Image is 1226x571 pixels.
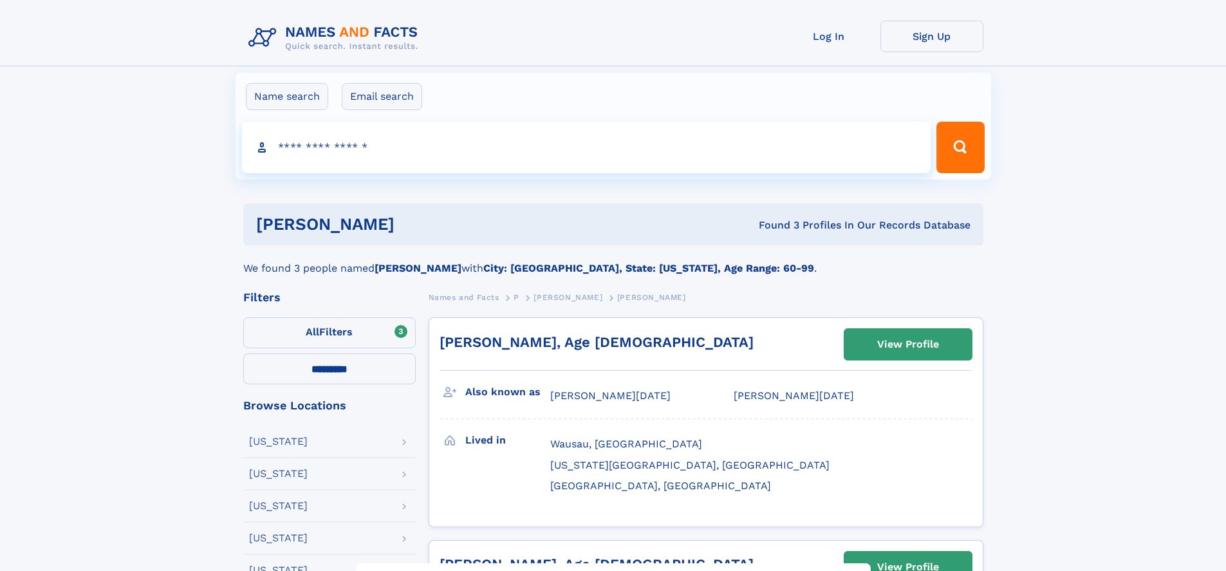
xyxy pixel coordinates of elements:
[550,480,771,492] span: [GEOGRAPHIC_DATA], [GEOGRAPHIC_DATA]
[243,292,416,303] div: Filters
[465,429,550,451] h3: Lived in
[465,381,550,403] h3: Also known as
[243,21,429,55] img: Logo Names and Facts
[429,289,499,305] a: Names and Facts
[242,122,931,173] input: search input
[243,245,983,276] div: We found 3 people named with .
[534,289,602,305] a: [PERSON_NAME]
[375,262,461,274] b: [PERSON_NAME]
[243,400,416,411] div: Browse Locations
[249,469,308,479] div: [US_STATE]
[550,438,702,450] span: Wausau, [GEOGRAPHIC_DATA]
[243,317,416,348] label: Filters
[342,83,422,110] label: Email search
[617,293,686,302] span: [PERSON_NAME]
[734,389,854,402] span: [PERSON_NAME][DATE]
[550,389,671,402] span: [PERSON_NAME][DATE]
[534,293,602,302] span: [PERSON_NAME]
[936,122,984,173] button: Search Button
[514,289,519,305] a: P
[306,326,319,338] span: All
[440,334,754,350] a: [PERSON_NAME], Age [DEMOGRAPHIC_DATA]
[877,330,939,359] div: View Profile
[514,293,519,302] span: P
[256,216,577,232] h1: [PERSON_NAME]
[249,436,308,447] div: [US_STATE]
[249,533,308,543] div: [US_STATE]
[246,83,328,110] label: Name search
[577,218,971,232] div: Found 3 Profiles In Our Records Database
[880,21,983,52] a: Sign Up
[483,262,814,274] b: City: [GEOGRAPHIC_DATA], State: [US_STATE], Age Range: 60-99
[249,501,308,511] div: [US_STATE]
[844,329,972,360] a: View Profile
[777,21,880,52] a: Log In
[550,459,830,471] span: [US_STATE][GEOGRAPHIC_DATA], [GEOGRAPHIC_DATA]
